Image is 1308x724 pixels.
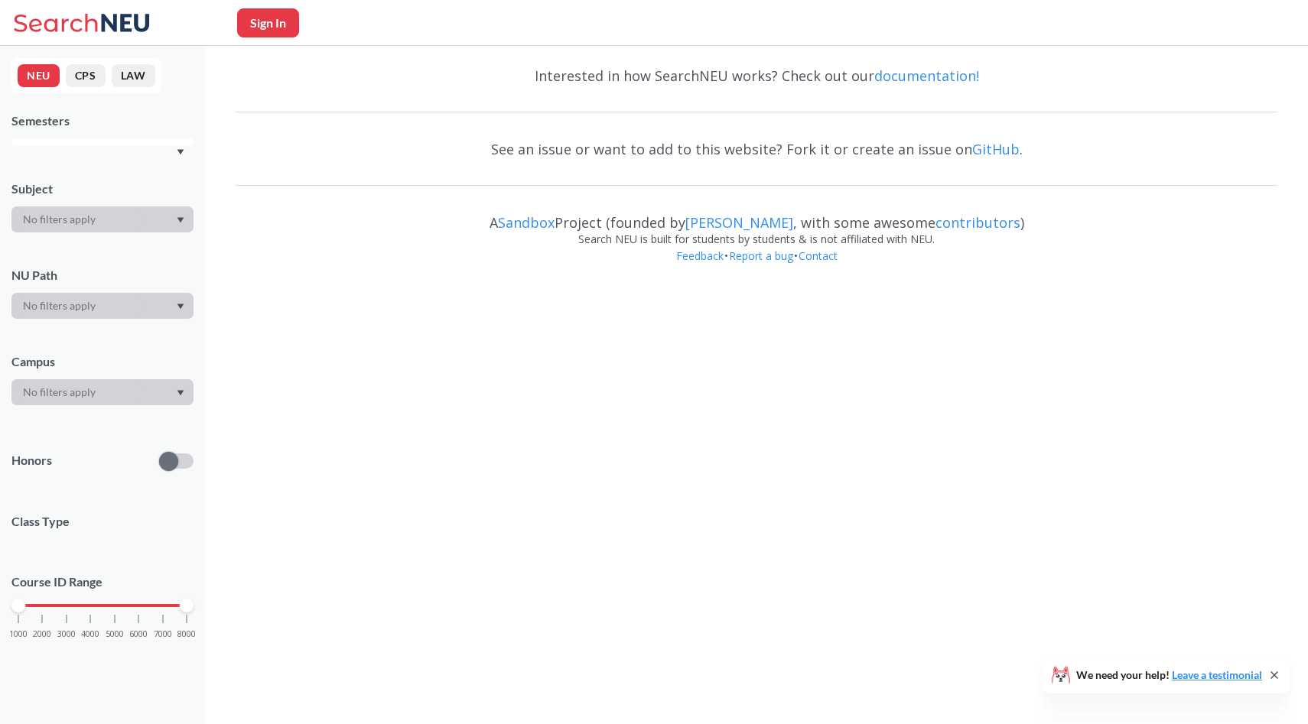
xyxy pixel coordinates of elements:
div: Dropdown arrow [11,293,194,319]
div: Interested in how SearchNEU works? Check out our [236,54,1277,98]
a: Sandbox [498,213,555,232]
span: 5000 [106,630,124,638]
a: Report a bug [728,248,794,263]
span: 8000 [177,630,196,638]
span: 2000 [33,630,51,638]
div: Dropdown arrow [11,379,194,405]
svg: Dropdown arrow [177,304,184,310]
span: We need your help! [1076,670,1262,680]
svg: Dropdown arrow [177,217,184,223]
div: A Project (founded by , with some awesome ) [236,200,1277,231]
a: Leave a testimonial [1172,668,1262,681]
button: LAW [112,64,155,87]
a: documentation! [874,67,979,85]
p: Course ID Range [11,573,194,591]
span: Class Type [11,513,194,530]
span: 4000 [81,630,99,638]
p: Honors [11,452,52,469]
a: GitHub [972,140,1020,158]
div: NU Path [11,267,194,284]
button: CPS [66,64,106,87]
svg: Dropdown arrow [177,390,184,396]
a: contributors [935,213,1020,232]
span: 3000 [57,630,76,638]
div: Dropdown arrow [11,206,194,232]
button: NEU [18,64,60,87]
div: Subject [11,180,194,197]
div: See an issue or want to add to this website? Fork it or create an issue on . [236,127,1277,171]
div: Semesters [11,112,194,129]
div: Campus [11,353,194,370]
button: Sign In [237,8,299,37]
div: Search NEU is built for students by students & is not affiliated with NEU. [236,231,1277,248]
span: 1000 [9,630,28,638]
a: Feedback [675,248,724,263]
a: [PERSON_NAME] [685,213,793,232]
span: 7000 [154,630,172,638]
svg: Dropdown arrow [177,149,184,155]
span: 6000 [129,630,148,638]
a: Contact [798,248,838,263]
div: • • [236,248,1277,287]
